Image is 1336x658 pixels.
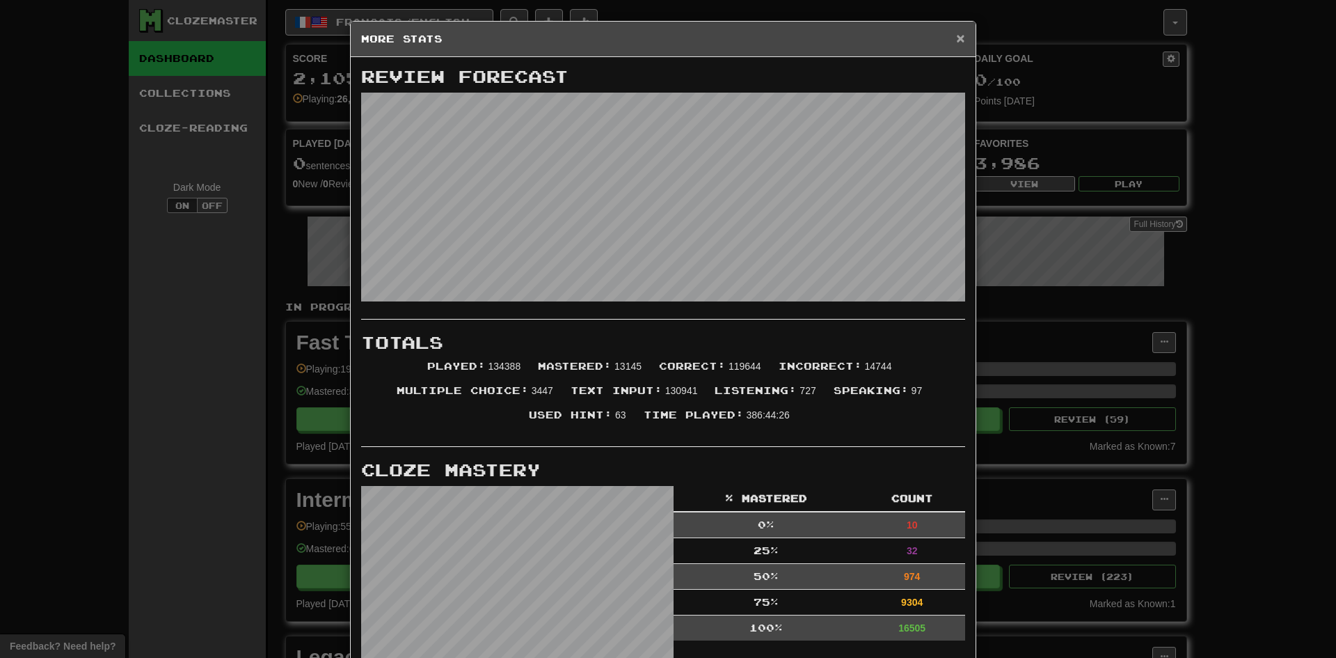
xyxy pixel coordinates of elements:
li: 13145 [531,359,652,384]
td: 25 % [674,538,859,564]
li: 134388 [420,359,532,384]
td: 100 % [674,616,859,641]
h5: More Stats [361,32,965,46]
th: % Mastered [674,486,859,512]
h3: Totals [361,334,965,352]
li: 130941 [564,384,708,408]
span: Text Input : [571,384,662,396]
td: 75 % [674,590,859,616]
li: 727 [708,384,826,408]
strong: 32 [907,545,918,556]
td: 0 % [674,512,859,538]
li: 386:44:26 [637,408,800,432]
li: 119644 [652,359,772,384]
td: 50 % [674,564,859,590]
span: Used Hint : [529,409,612,421]
strong: 974 [904,571,920,582]
h3: Cloze Mastery [361,461,965,479]
span: Mastered : [538,360,612,372]
span: Played : [427,360,486,372]
li: 63 [522,408,636,432]
span: Speaking : [834,384,909,396]
span: Time Played : [644,409,744,421]
strong: 9304 [901,597,923,608]
h3: Review Forecast [361,68,965,86]
strong: 10 [907,519,918,531]
th: Count [859,486,965,512]
span: Multiple Choice : [397,384,529,396]
li: 3447 [390,384,564,408]
li: 97 [827,384,932,408]
span: × [956,30,964,46]
button: Close [956,31,964,45]
li: 14744 [772,359,902,384]
span: Correct : [659,360,726,372]
strong: 16505 [898,622,925,634]
span: Listening : [715,384,797,396]
span: Incorrect : [779,360,862,372]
